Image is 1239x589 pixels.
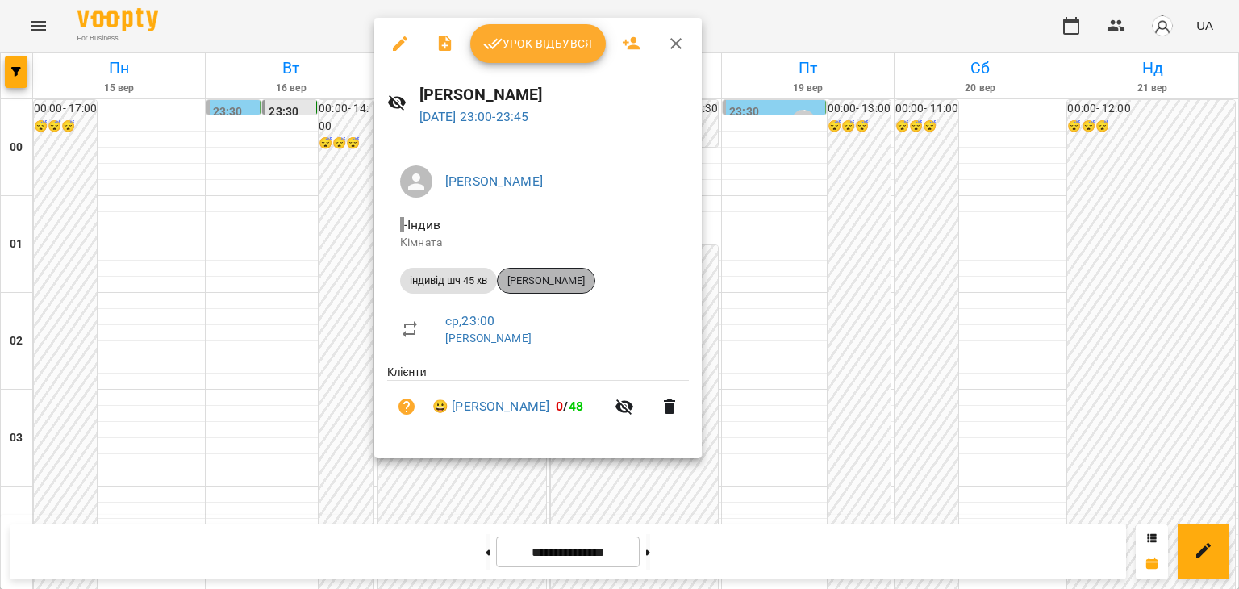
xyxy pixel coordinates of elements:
[400,217,444,232] span: - Індив
[419,82,689,107] h6: [PERSON_NAME]
[498,274,594,288] span: [PERSON_NAME]
[497,268,595,294] div: [PERSON_NAME]
[569,399,583,414] span: 48
[483,34,593,53] span: Урок відбувся
[556,399,563,414] span: 0
[445,332,532,345] a: [PERSON_NAME]
[445,313,494,328] a: ср , 23:00
[556,399,583,414] b: /
[419,109,529,124] a: [DATE] 23:00-23:45
[387,364,689,439] ul: Клієнти
[400,274,497,288] span: індивід шч 45 хв
[432,397,549,416] a: 😀 [PERSON_NAME]
[387,387,426,426] button: Візит ще не сплачено. Додати оплату?
[445,173,543,189] a: [PERSON_NAME]
[400,235,676,251] p: Кімната
[470,24,606,63] button: Урок відбувся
